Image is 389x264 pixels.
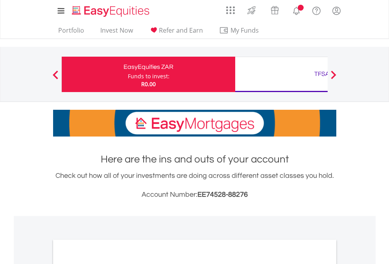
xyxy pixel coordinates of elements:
span: My Funds [219,25,271,35]
div: Funds to invest: [128,72,170,80]
a: Home page [69,2,153,18]
button: Next [326,74,341,82]
img: EasyMortage Promotion Banner [53,110,336,137]
a: Portfolio [55,26,87,39]
img: vouchers-v2.svg [268,4,281,17]
img: EasyEquities_Logo.png [70,5,153,18]
a: FAQ's and Support [306,2,326,18]
div: Check out how all of your investments are doing across different asset classes you hold. [53,170,336,200]
h1: Here are the ins and outs of your account [53,152,336,166]
a: Vouchers [263,2,286,17]
div: EasyEquities ZAR [66,61,230,72]
a: AppsGrid [221,2,240,15]
span: Refer and Earn [159,26,203,35]
a: Notifications [286,2,306,18]
span: R0.00 [141,80,156,88]
img: thrive-v2.svg [245,4,258,17]
button: Previous [48,74,63,82]
img: grid-menu-icon.svg [226,6,235,15]
span: EE74528-88276 [197,191,248,198]
h3: Account Number: [53,189,336,200]
a: My Profile [326,2,347,19]
a: Invest Now [97,26,136,39]
a: Refer and Earn [146,26,206,39]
